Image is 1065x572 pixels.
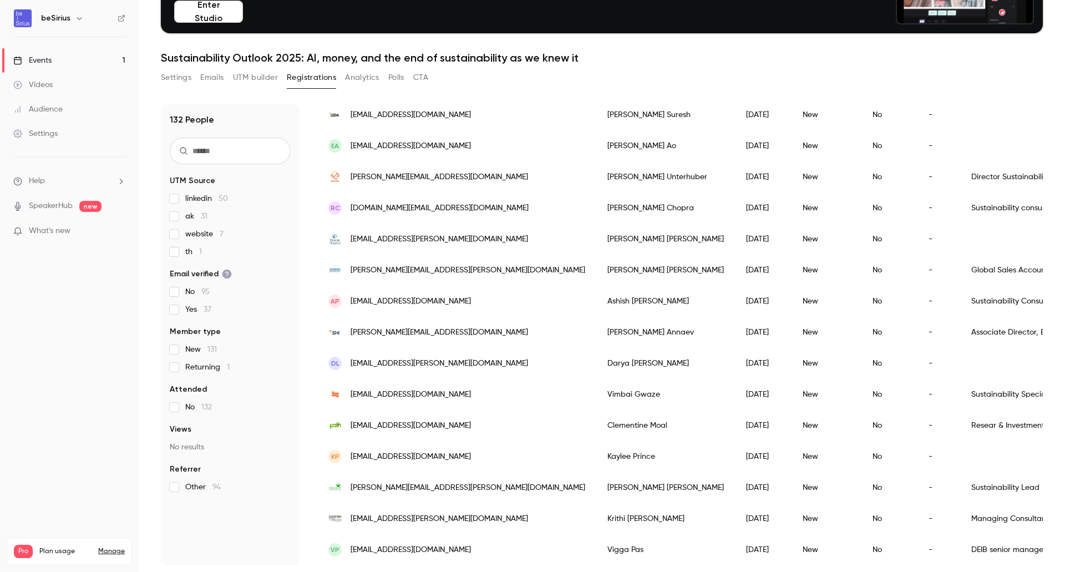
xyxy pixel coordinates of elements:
[917,130,960,161] div: -
[201,403,212,411] span: 132
[735,410,792,441] div: [DATE]
[351,109,471,121] span: [EMAIL_ADDRESS][DOMAIN_NAME]
[220,230,224,238] span: 7
[735,130,792,161] div: [DATE]
[735,534,792,565] div: [DATE]
[917,286,960,317] div: -
[13,128,58,139] div: Settings
[29,175,45,187] span: Help
[41,13,70,24] h6: beSirius
[861,161,917,193] div: No
[185,193,228,204] span: linkedin
[792,441,861,472] div: New
[331,452,339,462] span: KP
[351,171,528,183] span: [PERSON_NAME][EMAIL_ADDRESS][DOMAIN_NAME]
[328,170,342,184] img: avanade.com
[185,344,217,355] span: New
[792,193,861,224] div: New
[185,362,230,373] span: Returning
[861,130,917,161] div: No
[351,203,529,214] span: [DOMAIN_NAME][EMAIL_ADDRESS][DOMAIN_NAME]
[735,379,792,410] div: [DATE]
[13,175,125,187] li: help-dropdown-opener
[917,503,960,534] div: -
[98,547,125,556] a: Manage
[79,201,102,212] span: new
[735,224,792,255] div: [DATE]
[792,130,861,161] div: New
[917,317,960,348] div: -
[861,99,917,130] div: No
[14,9,32,27] img: beSirius
[792,534,861,565] div: New
[328,481,342,494] img: greenvale.co.uk
[351,389,471,401] span: [EMAIL_ADDRESS][DOMAIN_NAME]
[204,306,211,313] span: 37
[596,410,735,441] div: Clementine Moal
[170,175,291,493] section: facet-groups
[917,99,960,130] div: -
[212,483,221,491] span: 94
[200,69,224,87] button: Emails
[735,503,792,534] div: [DATE]
[161,51,1043,64] h1: Sustainability Outlook 2025: AI, money, and the end of sustainability as we knew it
[596,161,735,193] div: [PERSON_NAME] Unterhuber
[596,224,735,255] div: [PERSON_NAME] [PERSON_NAME]
[735,441,792,472] div: [DATE]
[735,317,792,348] div: [DATE]
[861,317,917,348] div: No
[792,255,861,286] div: New
[596,255,735,286] div: [PERSON_NAME] [PERSON_NAME]
[351,234,528,245] span: [EMAIL_ADDRESS][PERSON_NAME][DOMAIN_NAME]
[29,200,73,212] a: SpeakerHub
[413,69,428,87] button: CTA
[917,348,960,379] div: -
[331,296,339,306] span: AP
[328,326,342,339] img: shi.com
[170,424,191,435] span: Views
[219,195,228,203] span: 50
[792,379,861,410] div: New
[170,113,214,126] h1: 132 People
[351,265,585,276] span: [PERSON_NAME][EMAIL_ADDRESS][PERSON_NAME][DOMAIN_NAME]
[596,99,735,130] div: [PERSON_NAME] Suresh
[861,472,917,503] div: No
[185,286,210,297] span: No
[161,69,191,87] button: Settings
[170,442,291,453] p: No results
[170,175,215,186] span: UTM Source
[861,503,917,534] div: No
[735,255,792,286] div: [DATE]
[917,472,960,503] div: -
[331,203,340,213] span: RC
[331,141,339,151] span: EA
[792,410,861,441] div: New
[199,248,202,256] span: 1
[328,512,342,525] img: mespom.eu
[792,224,861,255] div: New
[170,269,232,280] span: Email verified
[861,441,917,472] div: No
[170,464,201,475] span: Referrer
[351,513,528,525] span: [EMAIL_ADDRESS][PERSON_NAME][DOMAIN_NAME]
[735,161,792,193] div: [DATE]
[328,264,342,277] img: siemens-energy.com
[792,348,861,379] div: New
[917,224,960,255] div: -
[351,420,471,432] span: [EMAIL_ADDRESS][DOMAIN_NAME]
[351,544,471,556] span: [EMAIL_ADDRESS][DOMAIN_NAME]
[596,193,735,224] div: [PERSON_NAME] Chopra
[13,55,52,66] div: Events
[735,286,792,317] div: [DATE]
[185,211,207,222] span: ak
[13,79,53,90] div: Videos
[351,451,471,463] span: [EMAIL_ADDRESS][DOMAIN_NAME]
[29,225,70,237] span: What's new
[596,441,735,472] div: Kaylee Prince
[917,161,960,193] div: -
[185,482,221,493] span: Other
[596,130,735,161] div: [PERSON_NAME] Ao
[596,472,735,503] div: [PERSON_NAME] [PERSON_NAME]
[13,104,63,115] div: Audience
[351,327,528,338] span: [PERSON_NAME][EMAIL_ADDRESS][DOMAIN_NAME]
